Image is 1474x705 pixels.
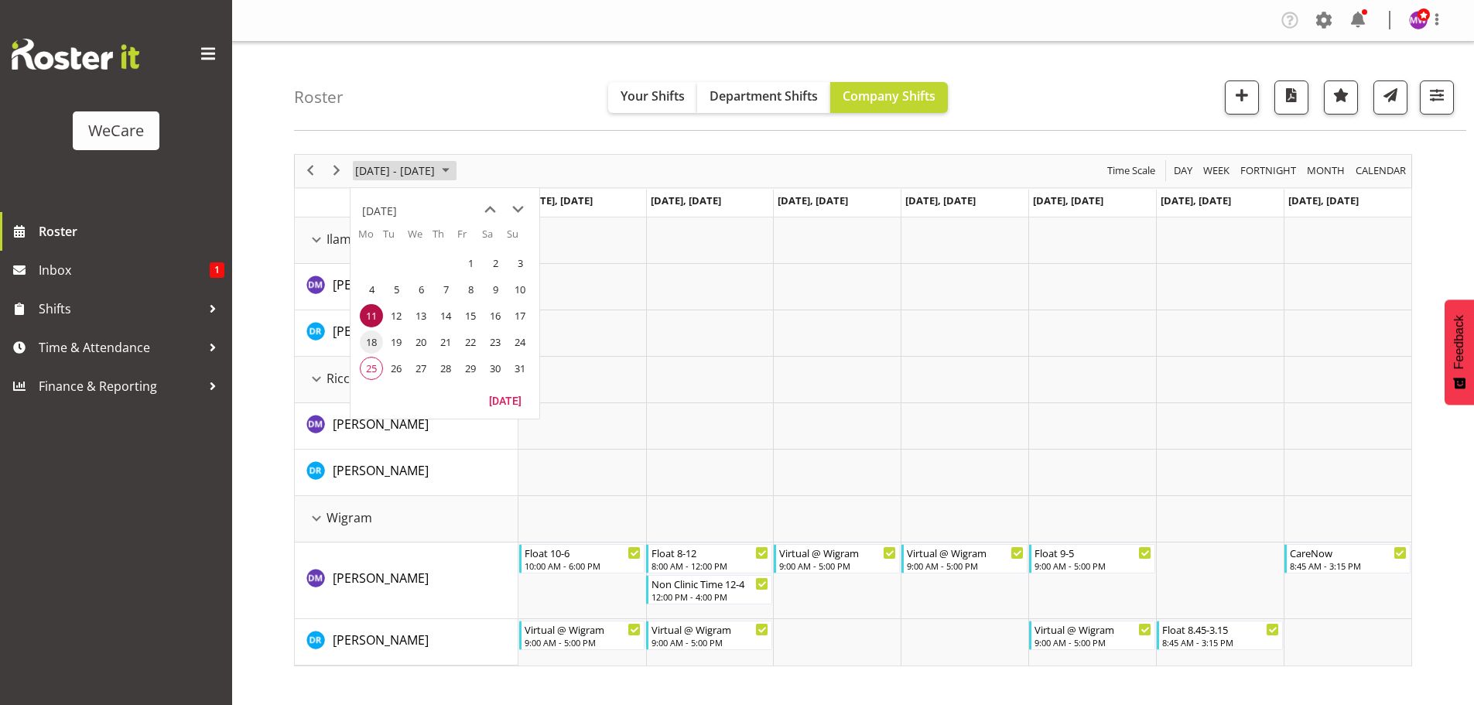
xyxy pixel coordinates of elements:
span: Sunday, August 10, 2025 [508,278,532,301]
span: [DATE], [DATE] [905,193,976,207]
td: Deepti Mahajan resource [295,264,518,310]
span: 1 [210,262,224,278]
span: Wednesday, August 13, 2025 [409,304,433,327]
span: Tuesday, August 19, 2025 [385,330,408,354]
button: Feedback - Show survey [1445,299,1474,405]
span: Friday, August 1, 2025 [459,252,482,275]
span: Wednesday, August 20, 2025 [409,330,433,354]
a: [PERSON_NAME] [333,322,429,341]
span: Saturday, August 9, 2025 [484,278,507,301]
a: [PERSON_NAME] [333,275,429,294]
button: Fortnight [1238,161,1299,180]
td: Riccarton resource [295,357,518,403]
span: Wigram [327,508,372,527]
div: 8:00 AM - 12:00 PM [652,560,768,572]
div: 10:00 AM - 6:00 PM [525,560,641,572]
div: 9:00 AM - 5:00 PM [779,560,896,572]
td: Deepti Raturi resource [295,310,518,357]
span: Thursday, August 7, 2025 [434,278,457,301]
span: Sunday, August 31, 2025 [508,357,532,380]
td: Deepti Mahajan resource [295,542,518,619]
div: 8:45 AM - 3:15 PM [1162,636,1279,649]
th: Mo [358,227,383,250]
span: Time & Attendance [39,336,201,359]
span: Friday, August 22, 2025 [459,330,482,354]
td: Deepti Mahajan resource [295,403,518,450]
div: Float 9-5 [1035,545,1151,560]
div: previous period [297,155,323,187]
img: management-we-care10447.jpg [1409,11,1428,29]
td: Deepti Raturi resource [295,619,518,666]
span: Time Scale [1106,161,1157,180]
div: Deepti Mahajan"s event - Float 9-5 Begin From Friday, August 15, 2025 at 9:00:00 AM GMT+12:00 End... [1029,544,1155,573]
span: Shifts [39,297,201,320]
div: Float 8.45-3.15 [1162,621,1279,637]
span: Tuesday, August 26, 2025 [385,357,408,380]
div: Deepti Mahajan"s event - CareNow Begin From Sunday, August 17, 2025 at 8:45:00 AM GMT+12:00 Ends ... [1284,544,1411,573]
th: We [408,227,433,250]
span: [DATE], [DATE] [651,193,721,207]
span: Thursday, August 14, 2025 [434,304,457,327]
div: Non Clinic Time 12-4 [652,576,768,591]
span: [DATE], [DATE] [1161,193,1231,207]
button: Time Scale [1105,161,1158,180]
span: Monday, August 4, 2025 [360,278,383,301]
span: Monday, August 25, 2025 [360,357,383,380]
a: [PERSON_NAME] [333,631,429,649]
td: Wigram resource [295,496,518,542]
span: Monday, August 11, 2025 [360,304,383,327]
a: [PERSON_NAME] [333,461,429,480]
div: Float 8-12 [652,545,768,560]
div: Virtual @ Wigram [525,621,641,637]
div: Deepti Mahajan"s event - Virtual @ Wigram Begin From Wednesday, August 13, 2025 at 9:00:00 AM GMT... [774,544,900,573]
a: [PERSON_NAME] [333,415,429,433]
span: [PERSON_NAME] [333,631,429,649]
span: Inbox [39,258,210,282]
span: Month [1305,161,1346,180]
button: Timeline Day [1171,161,1195,180]
span: Roster [39,220,224,243]
div: Virtual @ Wigram [907,545,1024,560]
button: Filter Shifts [1420,80,1454,115]
div: Deepti Mahajan"s event - Float 8-12 Begin From Tuesday, August 12, 2025 at 8:00:00 AM GMT+12:00 E... [646,544,772,573]
span: Sunday, August 3, 2025 [508,252,532,275]
h4: Roster [294,88,344,106]
div: WeCare [88,119,144,142]
th: Th [433,227,457,250]
span: Friday, August 29, 2025 [459,357,482,380]
span: Saturday, August 2, 2025 [484,252,507,275]
span: Tuesday, August 5, 2025 [385,278,408,301]
span: calendar [1354,161,1407,180]
div: title [362,196,397,227]
td: Deepti Raturi resource [295,450,518,496]
div: Deepti Mahajan"s event - Virtual @ Wigram Begin From Thursday, August 14, 2025 at 9:00:00 AM GMT+... [901,544,1028,573]
button: Company Shifts [830,82,948,113]
span: [PERSON_NAME] [333,323,429,340]
table: Timeline Week of August 11, 2025 [518,217,1411,666]
span: Sunday, August 24, 2025 [508,330,532,354]
span: [DATE], [DATE] [522,193,593,207]
button: Add a new shift [1225,80,1259,115]
th: Fr [457,227,482,250]
span: Friday, August 15, 2025 [459,304,482,327]
th: Tu [383,227,408,250]
td: Monday, August 11, 2025 [358,303,383,329]
span: [PERSON_NAME] [333,416,429,433]
th: Sa [482,227,507,250]
button: next month [504,196,532,224]
div: 9:00 AM - 5:00 PM [1035,636,1151,649]
span: [PERSON_NAME] [333,276,429,293]
div: Deepti Mahajan"s event - Non Clinic Time 12-4 Begin From Tuesday, August 12, 2025 at 12:00:00 PM ... [646,575,772,604]
div: Virtual @ Wigram [652,621,768,637]
span: Saturday, August 16, 2025 [484,304,507,327]
span: Monday, August 18, 2025 [360,330,383,354]
div: Timeline Week of August 11, 2025 [294,154,1412,666]
span: Friday, August 8, 2025 [459,278,482,301]
span: Saturday, August 30, 2025 [484,357,507,380]
div: Deepti Raturi"s event - Virtual @ Wigram Begin From Tuesday, August 12, 2025 at 9:00:00 AM GMT+12... [646,621,772,650]
button: Timeline Month [1305,161,1348,180]
span: [DATE] - [DATE] [354,161,436,180]
button: Month [1353,161,1409,180]
div: 8:45 AM - 3:15 PM [1290,560,1407,572]
button: Timeline Week [1201,161,1233,180]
